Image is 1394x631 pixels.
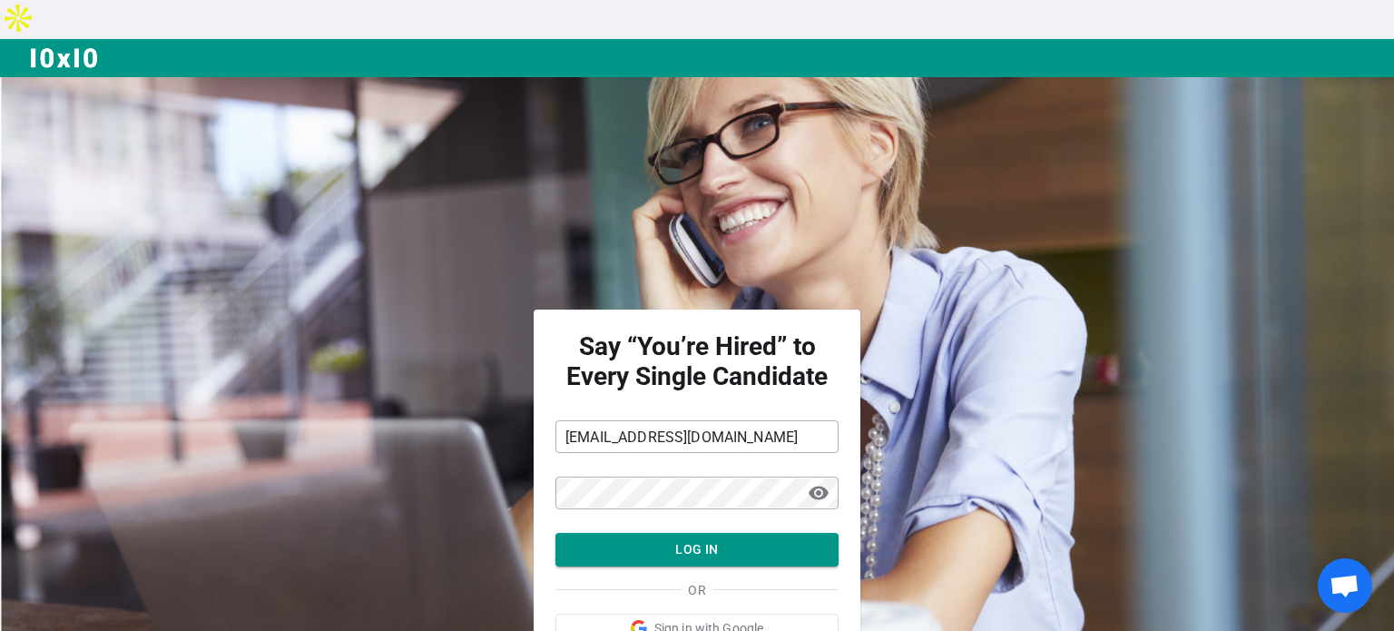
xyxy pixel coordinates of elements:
[29,46,100,70] img: Logo
[688,581,705,599] span: OR
[555,533,839,567] button: LOG IN
[1318,558,1372,613] div: Open chat
[555,422,839,451] input: Email Address*
[808,482,830,504] span: visibility
[555,331,839,391] strong: Say “You’re Hired” to Every Single Candidate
